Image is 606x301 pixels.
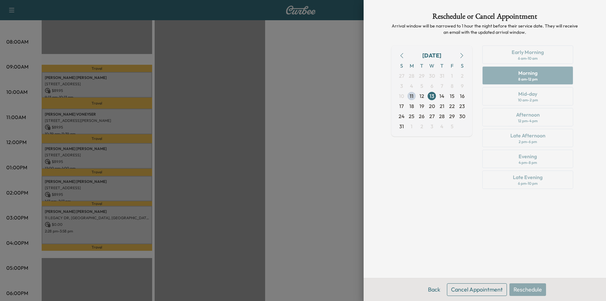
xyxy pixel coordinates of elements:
span: 6 [431,82,433,90]
span: 8 [451,82,454,90]
button: Back [424,283,444,296]
span: 28 [409,72,414,80]
span: 31 [399,123,404,130]
span: 30 [459,112,465,120]
span: 12 [419,92,424,100]
span: 31 [440,72,444,80]
span: 26 [419,112,425,120]
span: 5 [451,123,454,130]
span: 21 [440,102,444,110]
span: 29 [449,112,455,120]
span: 10 [399,92,404,100]
span: 13 [430,92,434,100]
span: 22 [449,102,455,110]
span: 17 [399,102,404,110]
span: 2 [461,72,464,80]
span: S [457,61,467,71]
span: 11 [410,92,413,100]
span: 19 [419,102,424,110]
div: [DATE] [422,51,441,60]
span: M [407,61,417,71]
p: Arrival window will be narrowed to 1 hour the night before their service date. They will receive ... [391,23,578,35]
span: 3 [400,82,403,90]
span: 27 [429,112,435,120]
span: 29 [419,72,425,80]
span: 5 [420,82,423,90]
span: 24 [399,112,405,120]
span: 4 [410,82,413,90]
span: 3 [431,123,433,130]
span: 1 [451,72,453,80]
span: 20 [429,102,435,110]
span: 25 [409,112,414,120]
span: 9 [461,82,464,90]
span: 2 [420,123,423,130]
span: 27 [399,72,404,80]
span: W [427,61,437,71]
span: 4 [440,123,443,130]
span: 18 [409,102,414,110]
span: 30 [429,72,435,80]
h1: Reschedule or Cancel Appointment [391,13,578,23]
span: 15 [450,92,454,100]
span: F [447,61,457,71]
span: S [396,61,407,71]
span: 28 [439,112,445,120]
span: 23 [459,102,465,110]
span: 16 [460,92,465,100]
span: T [417,61,427,71]
span: 14 [439,92,444,100]
button: Cancel Appointment [447,283,507,296]
span: 1 [411,123,413,130]
span: 7 [441,82,443,90]
span: T [437,61,447,71]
